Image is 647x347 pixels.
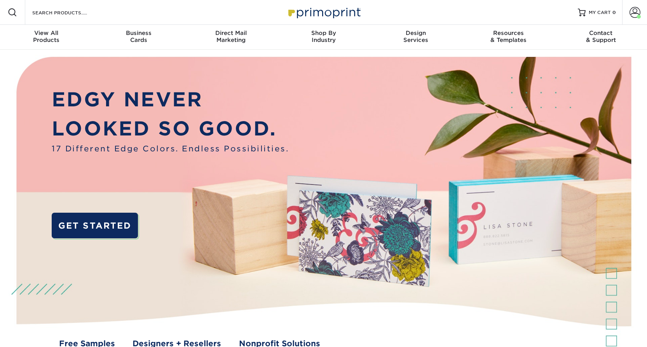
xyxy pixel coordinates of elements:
[185,29,277,43] div: Marketing
[92,29,185,36] span: Business
[52,213,138,238] a: GET STARTED
[462,25,555,50] a: Resources& Templates
[612,10,616,15] span: 0
[277,29,370,36] span: Shop By
[277,25,370,50] a: Shop ByIndustry
[52,85,289,114] p: EDGY NEVER
[555,25,647,50] a: Contact& Support
[52,143,289,155] span: 17 Different Edge Colors. Endless Possibilities.
[555,29,647,43] div: & Support
[370,29,462,43] div: Services
[185,25,277,50] a: Direct MailMarketing
[555,29,647,36] span: Contact
[285,4,363,21] img: Primoprint
[185,29,277,36] span: Direct Mail
[462,29,555,36] span: Resources
[589,9,611,16] span: MY CART
[31,8,107,17] input: SEARCH PRODUCTS.....
[92,29,185,43] div: Cards
[92,25,185,50] a: BusinessCards
[462,29,555,43] div: & Templates
[370,29,462,36] span: Design
[277,29,370,43] div: Industry
[370,25,462,50] a: DesignServices
[52,114,289,143] p: LOOKED SO GOOD.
